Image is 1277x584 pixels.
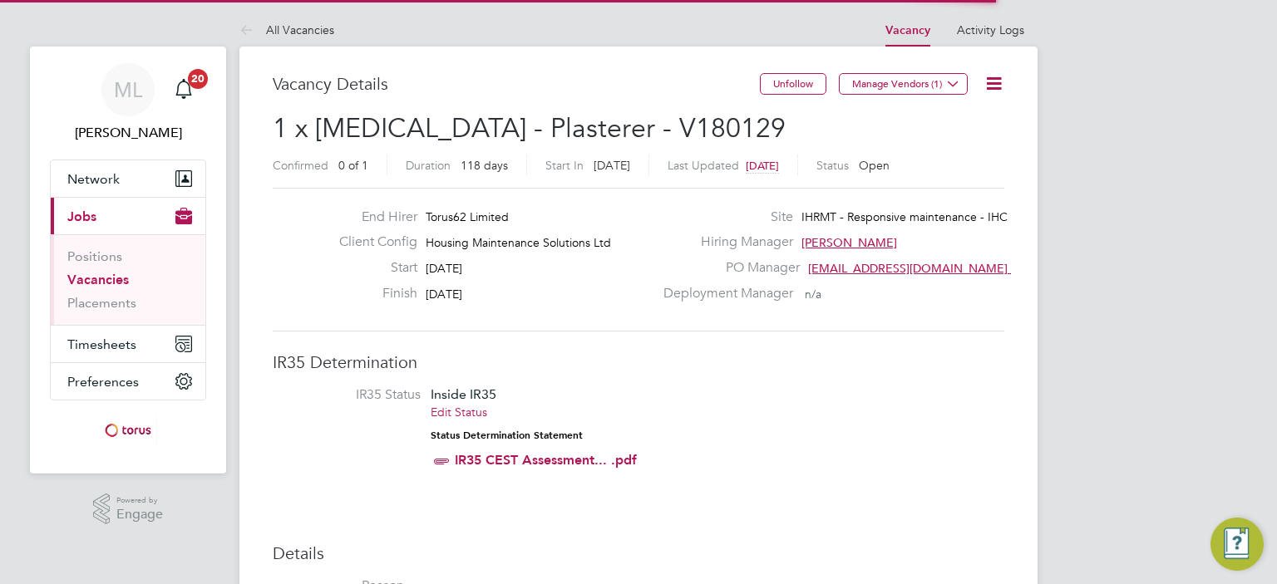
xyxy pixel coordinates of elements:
[51,198,205,234] button: Jobs
[801,235,897,250] span: [PERSON_NAME]
[67,374,139,390] span: Preferences
[116,493,163,508] span: Powered by
[30,47,226,474] nav: Main navigation
[51,326,205,362] button: Timesheets
[93,493,164,525] a: Powered byEngage
[51,160,205,197] button: Network
[885,23,930,37] a: Vacancy
[801,209,1008,224] span: IHRMT - Responsive maintenance - IHC
[594,158,630,173] span: [DATE]
[653,285,793,302] label: Deployment Manager
[426,261,462,276] span: [DATE]
[431,386,496,402] span: Inside IR35
[808,261,1096,276] span: [EMAIL_ADDRESS][DOMAIN_NAME] working@toru…
[50,123,206,143] span: Michael Leslie
[1210,518,1264,571] button: Engage Resource Center
[338,158,368,173] span: 0 of 1
[67,171,120,187] span: Network
[289,386,421,404] label: IR35 Status
[273,351,1004,373] h3: IR35 Determination
[326,259,417,277] label: Start
[50,417,206,444] a: Go to home page
[653,233,793,251] label: Hiring Manager
[67,248,122,264] a: Positions
[859,158,890,173] span: Open
[273,158,328,173] label: Confirmed
[668,158,739,173] label: Last Updated
[957,22,1024,37] a: Activity Logs
[239,22,334,37] a: All Vacancies
[326,285,417,302] label: Finish
[461,158,508,173] span: 118 days
[51,234,205,325] div: Jobs
[67,209,96,224] span: Jobs
[545,158,584,173] label: Start In
[99,417,157,444] img: torus-logo-retina.png
[67,272,129,287] a: Vacancies
[406,158,451,173] label: Duration
[167,63,200,116] a: 20
[816,158,849,173] label: Status
[273,542,1004,564] h3: Details
[426,209,509,224] span: Torus62 Limited
[116,508,163,522] span: Engage
[426,287,462,302] span: [DATE]
[431,405,487,420] a: Edit Status
[653,259,800,277] label: PO Manager
[114,79,142,101] span: ML
[653,209,793,226] label: Site
[431,429,583,441] strong: Status Determination Statement
[426,235,611,250] span: Housing Maintenance Solutions Ltd
[67,336,136,352] span: Timesheets
[455,452,637,468] a: IR35 CEST Assessment... .pdf
[67,295,136,311] a: Placements
[273,112,786,145] span: 1 x [MEDICAL_DATA] - Plasterer - V180129
[326,209,417,226] label: End Hirer
[188,69,208,89] span: 20
[50,63,206,143] a: ML[PERSON_NAME]
[760,73,826,95] button: Unfollow
[746,159,779,173] span: [DATE]
[326,233,417,251] label: Client Config
[805,287,821,302] span: n/a
[839,73,968,95] button: Manage Vendors (1)
[51,363,205,400] button: Preferences
[273,73,760,95] h3: Vacancy Details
